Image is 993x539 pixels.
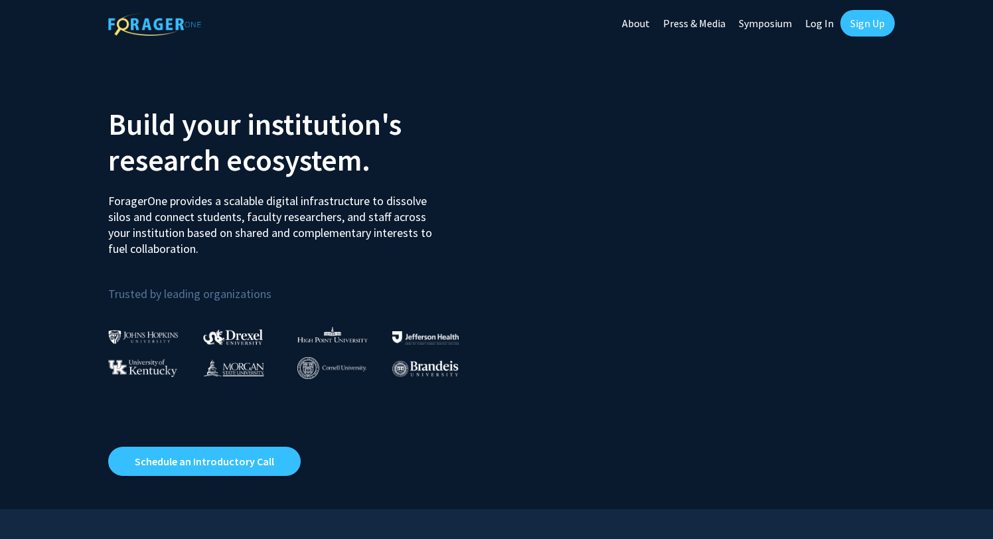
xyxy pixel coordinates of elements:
p: Trusted by leading organizations [108,268,487,304]
img: University of Kentucky [108,359,177,377]
img: Thomas Jefferson University [392,331,459,344]
img: High Point University [297,327,368,343]
a: Sign Up [840,10,895,37]
img: Cornell University [297,357,366,379]
img: ForagerOne Logo [108,13,201,36]
img: Drexel University [203,329,263,345]
img: Johns Hopkins University [108,330,179,344]
h2: Build your institution's research ecosystem. [108,106,487,178]
img: Brandeis University [392,360,459,377]
img: Morgan State University [203,359,264,376]
a: Opens in a new tab [108,447,301,476]
p: ForagerOne provides a scalable digital infrastructure to dissolve silos and connect students, fac... [108,183,441,257]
